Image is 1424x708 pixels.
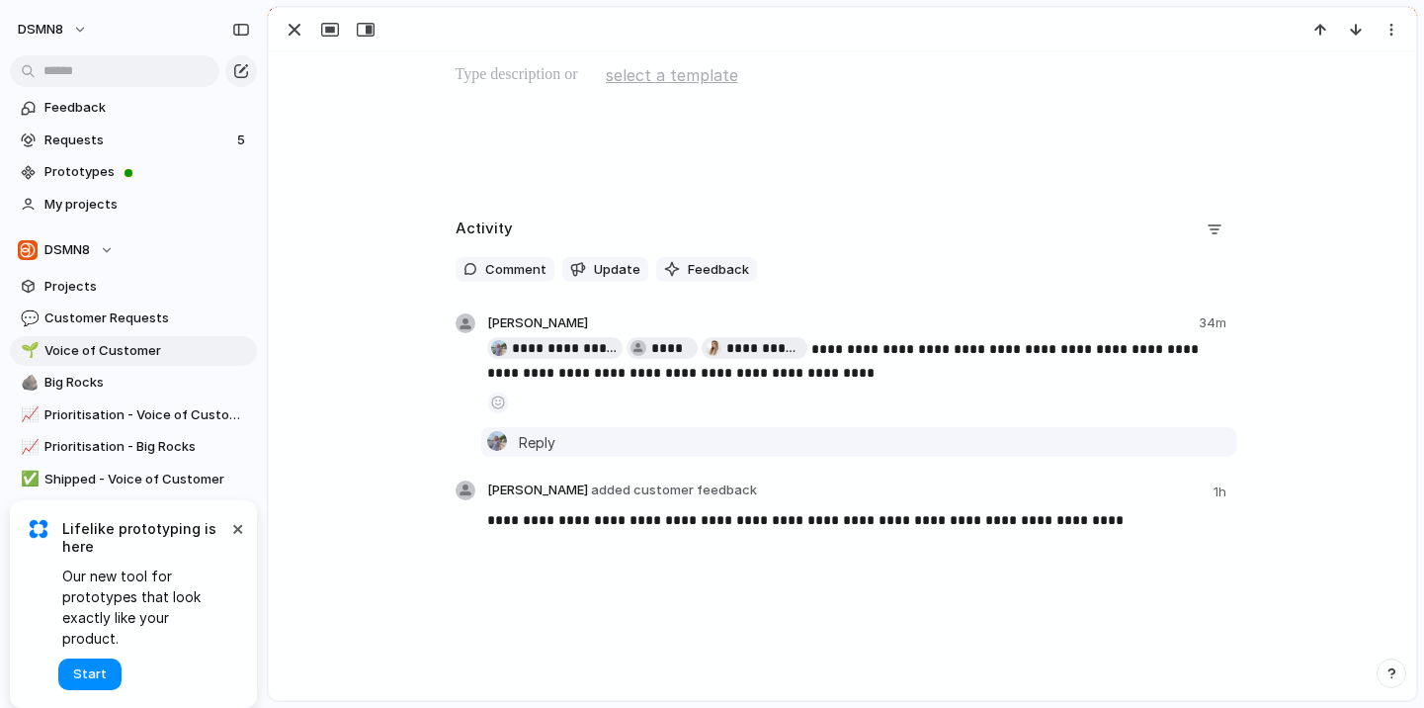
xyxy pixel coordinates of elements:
[562,257,648,283] button: Update
[225,516,249,540] button: Dismiss
[21,436,35,459] div: 📈
[18,341,38,361] button: 🌱
[1214,483,1230,502] span: 1h
[603,60,741,90] button: select a template
[21,403,35,426] div: 📈
[44,341,250,361] span: Voice of Customer
[487,313,588,333] span: [PERSON_NAME]
[9,14,98,45] button: DSMN8
[1199,313,1230,333] span: 34m
[44,131,231,150] span: Requests
[10,465,257,494] a: ✅Shipped - Voice of Customer
[58,659,122,690] button: Start
[10,93,257,123] a: Feedback
[10,304,257,333] a: 💬Customer Requests
[485,260,546,280] span: Comment
[44,309,250,328] span: Customer Requests
[456,218,513,240] h2: Activity
[487,481,757,500] span: [PERSON_NAME]
[606,63,738,87] span: select a template
[10,432,257,462] a: 📈Prioritisation - Big Rocks
[44,277,250,297] span: Projects
[44,162,250,182] span: Prototypes
[594,260,640,280] span: Update
[21,468,35,490] div: ✅
[44,373,250,393] span: Big Rocks
[237,131,249,150] span: 5
[62,520,227,556] span: Lifelike prototyping is here
[18,309,38,328] button: 💬
[10,190,257,220] a: My projects
[10,126,257,155] a: Requests5
[44,195,250,215] span: My projects
[73,664,107,684] span: Start
[21,372,35,395] div: 🪨
[688,260,749,280] span: Feedback
[44,437,250,457] span: Prioritisation - Big Rocks
[10,336,257,366] a: 🌱Voice of Customer
[18,437,38,457] button: 📈
[21,339,35,362] div: 🌱
[656,257,757,283] button: Feedback
[10,157,257,187] a: Prototypes
[456,257,554,283] button: Comment
[44,470,250,489] span: Shipped - Voice of Customer
[18,20,63,40] span: DSMN8
[18,405,38,425] button: 📈
[21,308,35,330] div: 💬
[519,431,555,453] span: Reply
[10,235,257,265] button: DSMN8
[591,482,757,497] span: added customer feedback
[10,368,257,398] a: 🪨Big Rocks
[18,470,38,489] button: ✅
[10,272,257,302] a: Projects
[62,566,227,649] span: Our new tool for prototypes that look exactly like your product.
[18,373,38,393] button: 🪨
[10,496,257,526] a: ✅Shipped - Big Rocks
[44,405,250,425] span: Prioritisation - Voice of Customer
[44,98,250,118] span: Feedback
[10,400,257,430] a: 📈Prioritisation - Voice of Customer
[44,240,90,260] span: DSMN8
